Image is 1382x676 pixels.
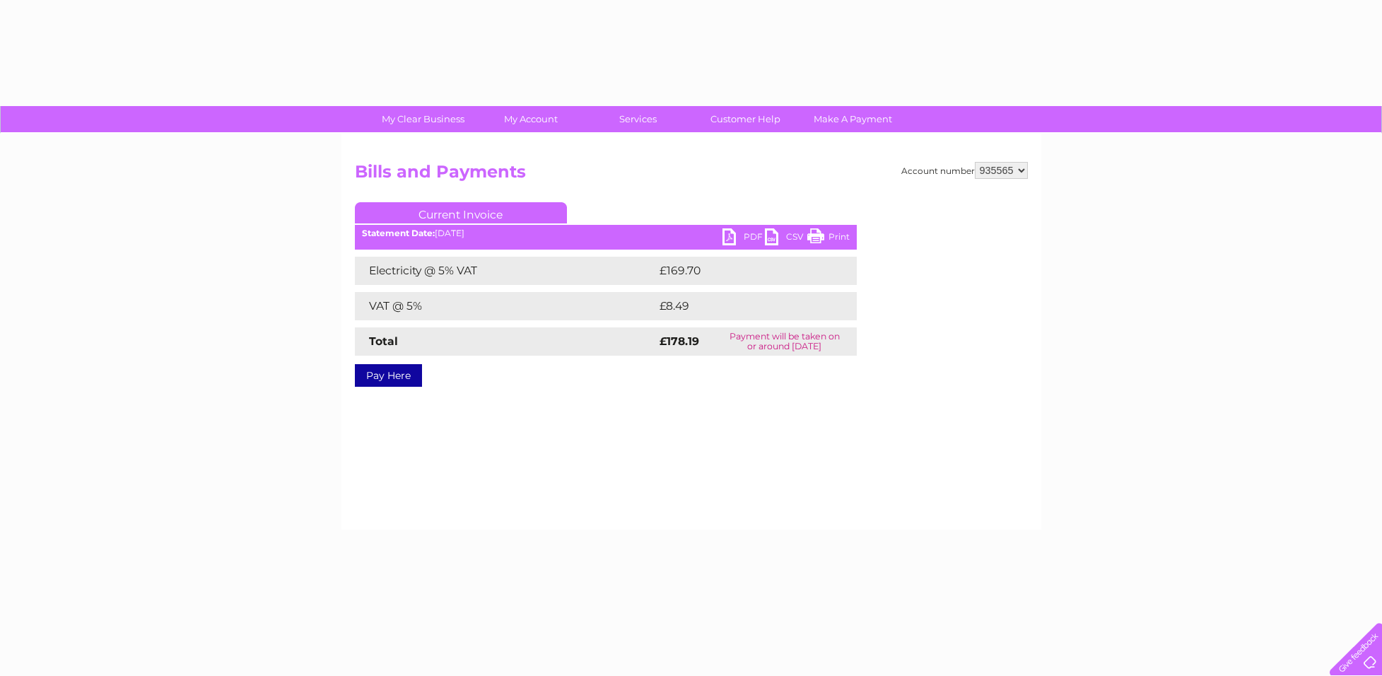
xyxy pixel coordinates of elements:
strong: Total [369,334,398,348]
h2: Bills and Payments [355,162,1028,189]
div: [DATE] [355,228,857,238]
a: Current Invoice [355,202,567,223]
b: Statement Date: [362,228,435,238]
a: Make A Payment [795,106,911,132]
a: My Account [472,106,589,132]
div: Account number [901,162,1028,179]
td: Electricity @ 5% VAT [355,257,656,285]
a: Services [580,106,696,132]
a: My Clear Business [365,106,481,132]
a: Pay Here [355,364,422,387]
a: Customer Help [687,106,804,132]
a: CSV [765,228,807,249]
strong: £178.19 [660,334,699,348]
td: £8.49 [656,292,824,320]
a: Print [807,228,850,249]
td: Payment will be taken on or around [DATE] [713,327,856,356]
td: £169.70 [656,257,831,285]
td: VAT @ 5% [355,292,656,320]
a: PDF [722,228,765,249]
